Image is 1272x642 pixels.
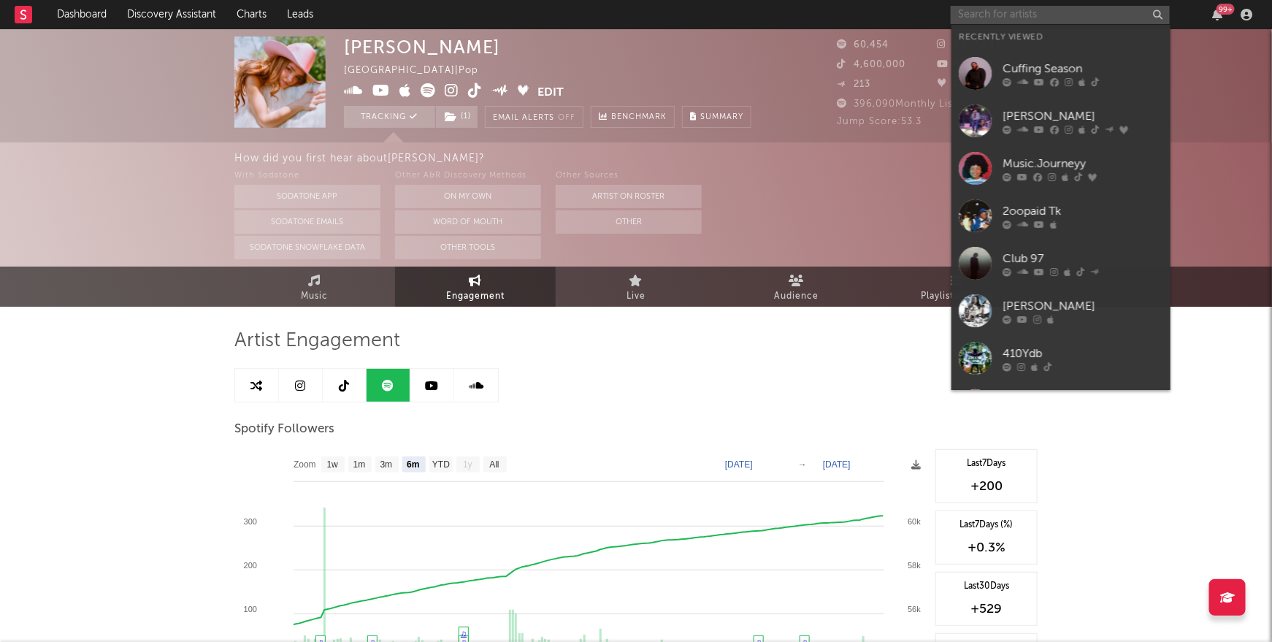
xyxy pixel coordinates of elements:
span: Spotify Followers [234,421,334,438]
span: Benchmark [611,109,667,126]
text: Zoom [294,460,316,470]
span: ( 1 ) [435,106,478,128]
button: Summary [682,106,751,128]
span: 1,317 [938,80,978,89]
button: Word Of Mouth [395,210,541,234]
div: 2oopaid Tk [1003,202,1163,220]
div: [PERSON_NAME] [1003,107,1163,125]
text: 6m [407,460,419,470]
div: Other Sources [556,167,702,185]
div: Last 7 Days (%) [943,519,1030,532]
span: Engagement [446,288,505,305]
span: Music [302,288,329,305]
button: Sodatone Snowflake Data [234,236,380,259]
a: Benchmark [591,106,675,128]
div: With Sodatone [234,167,380,185]
a: Live [556,267,716,307]
a: Music [234,267,395,307]
button: (1) [436,106,478,128]
div: +200 [943,478,1030,495]
text: → [798,459,807,470]
button: Sodatone Emails [234,210,380,234]
div: [PERSON_NAME] [1003,297,1163,315]
text: 1y [463,460,472,470]
text: YTD [432,460,450,470]
text: All [489,460,499,470]
span: Audience [775,288,819,305]
span: 396,090 Monthly Listeners [837,99,984,109]
div: [GEOGRAPHIC_DATA] | Pop [344,62,495,80]
button: Tracking [344,106,435,128]
button: Sodatone App [234,185,380,208]
a: 410Ydb [951,335,1171,382]
span: Live [627,288,645,305]
span: 60,454 [837,40,889,50]
text: [DATE] [823,459,851,470]
text: 300 [244,517,257,526]
a: [PERSON_NAME] [951,287,1171,335]
a: LIL 2K [951,382,1171,429]
div: +529 [943,600,1030,618]
div: Recently Viewed [959,28,1163,46]
a: Engagement [395,267,556,307]
div: 410Ydb [1003,345,1163,362]
button: Edit [538,83,564,102]
div: +0.3 % [943,539,1030,557]
button: Other [556,210,702,234]
a: Club 97 [951,240,1171,287]
div: How did you first hear about [PERSON_NAME] ? [234,150,1272,167]
span: Jump Score: 53.3 [837,117,922,126]
a: 2oopaid Tk [951,192,1171,240]
text: 1m [353,460,366,470]
button: 99+ [1212,9,1222,20]
text: [DATE] [725,459,753,470]
span: 848,000 [938,60,997,69]
a: Audience [716,267,877,307]
a: Playlists/Charts [877,267,1038,307]
text: 56k [908,605,921,614]
button: Email AlertsOff [485,106,583,128]
div: [PERSON_NAME] [344,37,500,58]
text: 3m [380,460,393,470]
button: On My Own [395,185,541,208]
span: Summary [700,113,743,121]
text: 100 [244,605,257,614]
button: Artist on Roster [556,185,702,208]
span: Artist Engagement [234,332,400,350]
em: Off [558,114,575,122]
div: Last 7 Days [943,457,1030,470]
div: Other A&R Discovery Methods [395,167,541,185]
text: 58k [908,561,921,570]
button: Other Tools [395,236,541,259]
text: 60k [908,517,921,526]
div: Last 30 Days [943,580,1030,593]
a: [PERSON_NAME] [951,97,1171,145]
div: Club 97 [1003,250,1163,267]
span: 213 [837,80,870,89]
a: Cuffing Season [951,50,1171,97]
span: 1,527,645 [938,40,1002,50]
span: 4,600,000 [837,60,905,69]
a: Music.Journeyy [951,145,1171,192]
div: Music.Journeyy [1003,155,1163,172]
span: Playlists/Charts [922,288,994,305]
input: Search for artists [951,6,1170,24]
div: 99 + [1217,4,1235,15]
div: Cuffing Season [1003,60,1163,77]
a: ♫ [461,629,467,638]
text: 200 [244,561,257,570]
text: 1w [327,460,339,470]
